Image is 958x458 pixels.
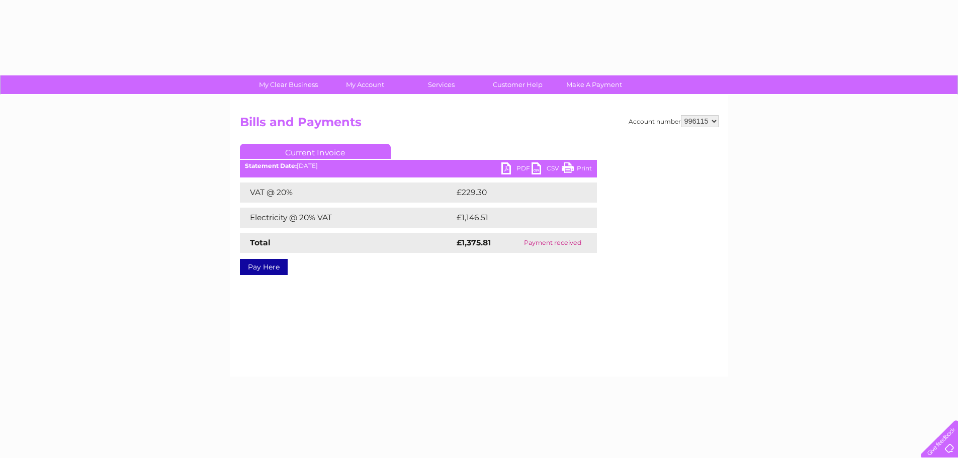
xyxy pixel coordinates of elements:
[553,75,636,94] a: Make A Payment
[501,162,532,177] a: PDF
[454,208,580,228] td: £1,146.51
[240,182,454,203] td: VAT @ 20%
[532,162,562,177] a: CSV
[250,238,271,247] strong: Total
[454,182,579,203] td: £229.30
[476,75,559,94] a: Customer Help
[240,162,597,169] div: [DATE]
[323,75,406,94] a: My Account
[240,144,391,159] a: Current Invoice
[240,208,454,228] td: Electricity @ 20% VAT
[247,75,330,94] a: My Clear Business
[245,162,297,169] b: Statement Date:
[562,162,592,177] a: Print
[629,115,719,127] div: Account number
[457,238,491,247] strong: £1,375.81
[240,115,719,134] h2: Bills and Payments
[400,75,483,94] a: Services
[509,233,596,253] td: Payment received
[240,259,288,275] a: Pay Here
